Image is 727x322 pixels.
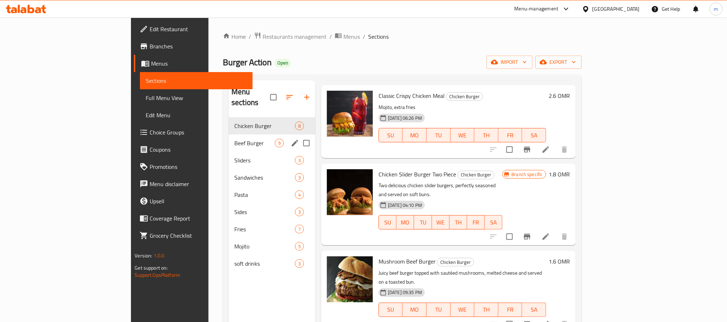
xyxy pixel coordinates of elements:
[295,209,304,216] span: 3
[266,90,281,105] span: Select all sections
[399,217,411,228] span: MO
[234,190,295,199] span: Pasta
[446,93,483,101] span: Chicken Burger
[327,256,373,302] img: Mushroom Beef Burger
[379,215,397,229] button: SU
[234,225,295,233] div: Fries
[295,157,304,164] span: 3
[150,42,247,51] span: Branches
[498,303,522,317] button: FR
[229,238,315,255] div: Mojito5
[140,106,252,124] a: Edit Menu
[430,304,448,315] span: TU
[295,173,304,182] div: items
[382,130,400,141] span: SU
[385,289,425,296] span: [DATE] 09:35 PM
[234,208,295,216] div: Sides
[454,130,472,141] span: WE
[234,242,295,251] div: Mojito
[379,256,436,267] span: Mushroom Beef Burger
[263,32,327,41] span: Restaurants management
[519,228,536,245] button: Branch-specific-item
[275,140,283,147] span: 9
[498,128,522,142] button: FR
[134,158,252,175] a: Promotions
[229,221,315,238] div: Fries7
[229,134,315,152] div: Beef Burger9edit
[379,128,403,142] button: SU
[519,141,536,158] button: Branch-specific-item
[502,229,517,244] span: Select to update
[474,128,498,142] button: TH
[437,258,474,266] div: Chicken Burger
[379,303,403,317] button: SU
[234,156,295,165] span: Sliders
[549,256,570,266] h6: 1.6 OMR
[146,76,247,85] span: Sections
[134,193,252,210] a: Upsell
[451,303,475,317] button: WE
[450,215,467,229] button: TH
[154,251,165,260] span: 1.0.0
[501,304,520,315] span: FR
[454,304,472,315] span: WE
[467,215,485,229] button: FR
[379,90,445,101] span: Classic Crispy Chicken Meal
[254,32,327,41] a: Restaurants management
[470,217,482,228] span: FR
[135,263,168,273] span: Get support on:
[487,56,533,69] button: import
[452,217,464,228] span: TH
[150,180,247,188] span: Menu disclaimer
[150,231,247,240] span: Grocery Checklist
[234,259,295,268] div: soft drinks
[234,139,275,147] div: Beef Burger
[432,215,450,229] button: WE
[229,255,315,272] div: soft drinks3
[451,128,475,142] button: WE
[385,202,425,209] span: [DATE] 04:10 PM
[150,214,247,223] span: Coverage Report
[379,103,546,112] p: Mojito, extra fries
[522,128,546,142] button: SA
[275,59,291,67] div: Open
[535,56,582,69] button: export
[414,215,432,229] button: TU
[477,130,496,141] span: TH
[492,58,527,67] span: import
[437,258,474,266] span: Chicken Burger
[427,128,451,142] button: TU
[430,130,448,141] span: TU
[295,225,304,233] div: items
[417,217,429,228] span: TU
[281,89,298,106] span: Sort sections
[134,227,252,244] a: Grocery Checklist
[435,217,447,228] span: WE
[541,145,550,154] a: Edit menu item
[403,303,427,317] button: MO
[275,139,284,147] div: items
[592,5,640,13] div: [GEOGRAPHIC_DATA]
[295,190,304,199] div: items
[234,122,295,130] span: Chicken Burger
[327,169,373,215] img: Chicken Slider Burger Two Piece
[234,173,295,182] div: Sandwiches
[379,181,502,199] p: Two delicious chicken slider burgers, perfectly seasoned and served on soft buns.
[134,175,252,193] a: Menu disclaimer
[295,259,304,268] div: items
[403,128,427,142] button: MO
[134,210,252,227] a: Coverage Report
[405,304,424,315] span: MO
[295,174,304,181] span: 3
[379,169,456,180] span: Chicken Slider Burger Two Piece
[298,89,315,106] button: Add section
[229,117,315,134] div: Chicken Burger8
[385,115,425,122] span: [DATE] 06:26 PM
[295,226,304,233] span: 7
[556,228,573,245] button: delete
[140,72,252,89] a: Sections
[295,243,304,250] span: 5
